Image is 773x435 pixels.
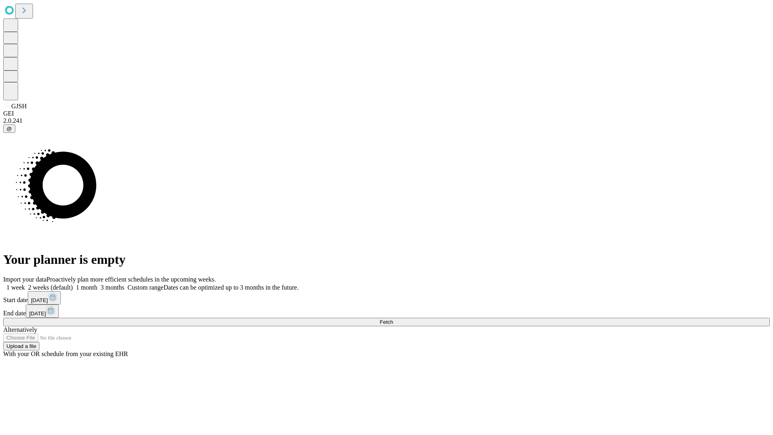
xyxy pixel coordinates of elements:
span: Fetch [380,319,393,325]
span: Custom range [128,284,163,291]
button: Fetch [3,318,770,326]
div: Start date [3,291,770,304]
span: With your OR schedule from your existing EHR [3,350,128,357]
div: End date [3,304,770,318]
span: [DATE] [29,311,46,317]
span: Import your data [3,276,47,283]
button: @ [3,124,15,133]
button: [DATE] [26,304,59,318]
span: GJSH [11,103,27,110]
span: 2 weeks (default) [28,284,73,291]
span: 3 months [101,284,124,291]
span: 1 month [76,284,97,291]
button: Upload a file [3,342,39,350]
span: 1 week [6,284,25,291]
span: Proactively plan more efficient schedules in the upcoming weeks. [47,276,216,283]
h1: Your planner is empty [3,252,770,267]
span: Alternatively [3,326,37,333]
span: @ [6,126,12,132]
div: 2.0.241 [3,117,770,124]
div: GEI [3,110,770,117]
span: [DATE] [31,297,48,303]
button: [DATE] [28,291,61,304]
span: Dates can be optimized up to 3 months in the future. [163,284,298,291]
